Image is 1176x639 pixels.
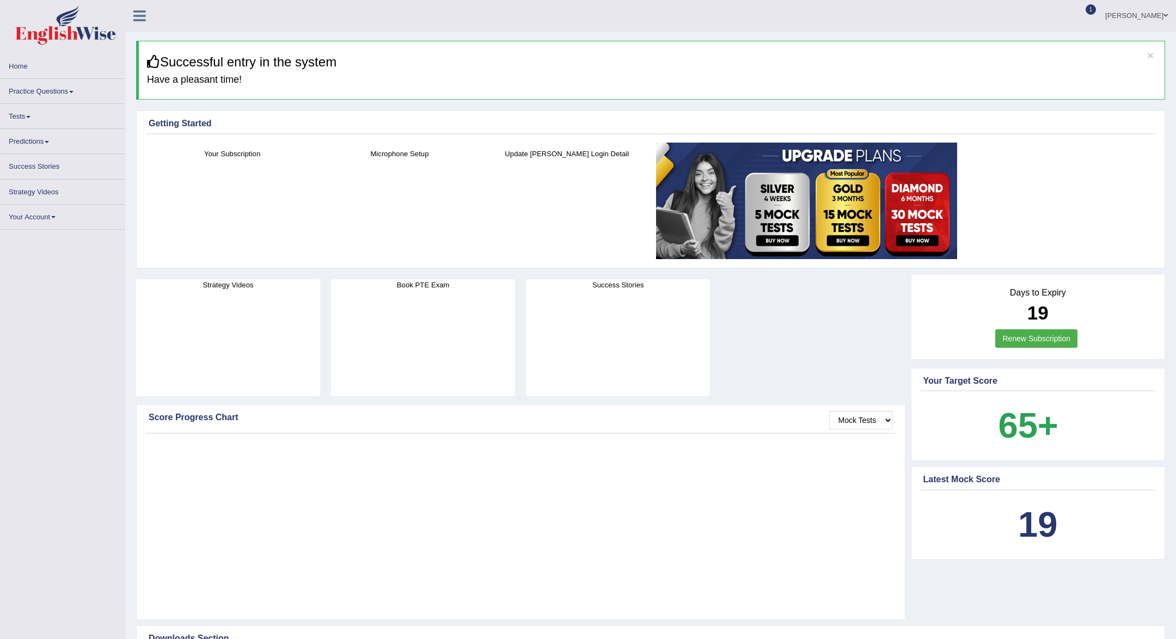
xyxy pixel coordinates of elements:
span: 1 [1086,4,1097,15]
a: Tests [1,104,125,125]
a: Renew Subscription [995,329,1077,348]
h4: Your Subscription [154,148,310,159]
div: Your Target Score [923,374,1153,388]
a: Your Account [1,205,125,226]
h3: Successful entry in the system [147,55,1156,69]
h4: Update [PERSON_NAME] Login Detail [489,148,645,159]
div: Score Progress Chart [149,411,893,424]
h4: Strategy Videos [136,279,320,291]
a: Strategy Videos [1,180,125,201]
a: Home [1,54,125,75]
h4: Days to Expiry [923,288,1153,298]
div: Getting Started [149,117,1153,130]
b: 65+ [999,405,1058,445]
button: × [1147,50,1154,61]
div: Latest Mock Score [923,473,1153,486]
a: Success Stories [1,154,125,175]
b: 19 [1018,505,1057,544]
img: small5.jpg [656,143,957,259]
h4: Microphone Setup [321,148,477,159]
a: Predictions [1,129,125,150]
a: Practice Questions [1,79,125,100]
b: 19 [1027,302,1049,323]
h4: Have a pleasant time! [147,75,1156,85]
h4: Success Stories [526,279,710,291]
h4: Book PTE Exam [331,279,515,291]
